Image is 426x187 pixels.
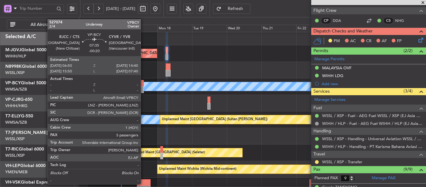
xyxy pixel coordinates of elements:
[5,48,21,52] span: M-JGVJ
[5,136,25,142] a: WSSL/XSP
[157,25,192,32] div: Mon 18
[5,147,19,151] span: T7-RIC
[5,81,21,85] span: VP-BCY
[334,38,340,44] span: PM
[5,180,21,185] span: VH-VSK
[314,175,338,181] label: Planned PAX
[322,136,423,141] a: WSSL / XSP - Handling - Universal Aviation WSSL / XSP
[313,7,336,14] span: Flight Crew
[314,97,346,103] a: Manage Services
[404,47,413,54] span: (2/2)
[5,86,27,92] a: WMSA/SZB
[5,64,47,69] a: N8998KGlobal 6000
[383,17,394,24] div: CS
[5,103,27,109] a: VHHH/HKG
[92,131,166,141] div: Planned Maint [GEOGRAPHIC_DATA] (Seletar)
[313,151,325,158] span: Travel
[322,159,362,165] a: WSSL / XSP - Transfer
[313,105,322,112] span: Fuel
[127,148,205,157] div: Unplanned Maint [GEOGRAPHIC_DATA] (Seletar)
[296,25,331,32] div: Fri 22
[5,97,32,102] a: VP-CJRG-650
[261,25,296,32] div: Thu 21
[322,81,423,86] div: Add new
[5,130,48,135] span: T7-[PERSON_NAME]
[213,4,250,14] button: Refresh
[321,17,331,24] div: CP
[404,88,413,94] span: (3/4)
[88,25,123,32] div: Sat 16
[314,56,345,62] a: Manage Permits
[5,114,21,118] span: T7-ELLY
[395,18,409,23] a: NHG
[80,18,91,24] div: [DATE]
[5,48,46,52] a: M-JGVJGlobal 5000
[322,65,351,71] div: MALAYSIA OVF
[192,25,227,32] div: Tue 19
[5,81,46,85] a: VP-BCYGlobal 5000
[5,70,25,76] a: WSSL/XSP
[7,20,68,30] button: All Aircraft
[5,64,22,69] span: N8998K
[5,147,44,151] a: T7-RICGlobal 6000
[313,28,373,35] span: Dispatch Checks and Weather
[5,114,33,118] a: T7-ELLYG-550
[5,180,62,185] a: VH-VSKGlobal Express XRS
[123,25,157,32] div: Sun 17
[350,38,356,44] span: AC
[106,6,135,12] span: [DATE] - [DATE]
[397,38,402,44] span: FP
[159,165,236,174] div: Unplanned Maint Wichita (Wichita Mid-continent)
[5,169,27,175] a: YMEN/MEB
[404,166,413,173] span: (9/9)
[322,144,423,149] a: WIHH / HLP - Handling - PT Karisma Bahana Aviasi WIHH / HLP
[5,153,25,158] a: WSSL/XSP
[5,97,20,102] span: VP-CJR
[227,25,261,32] div: Wed 20
[313,166,320,173] span: Pax
[5,130,73,135] a: T7-[PERSON_NAME]Global 7500
[372,175,395,181] a: Manage PAX
[313,88,330,95] span: Services
[313,128,331,135] span: Handling
[5,53,26,59] a: WIHH/HLP
[5,164,46,168] a: VH-LEPGlobal 6000
[333,18,347,23] a: DDA
[382,38,387,44] span: AF
[100,49,173,58] div: Planned Maint [GEOGRAPHIC_DATA] (Seletar)
[322,73,343,78] div: WIHH LDG
[162,115,268,124] div: Unplanned Maint [GEOGRAPHIC_DATA] (Sultan [PERSON_NAME])
[17,22,65,27] span: All Aircraft
[322,113,423,118] a: WSSL / XSP - Fuel - AEG Fuel WSSL / XSP (EJ Asia Only)
[5,120,27,125] a: WMSA/SZB
[366,38,371,44] span: CR
[322,121,423,126] a: WIHH / HLP - Fuel - AEG Fuel WIHH / HLP (EJ Asia Only)
[223,7,248,11] span: Refresh
[5,164,20,168] span: VH-LEP
[19,4,55,13] input: Trip Number
[313,47,328,55] span: Permits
